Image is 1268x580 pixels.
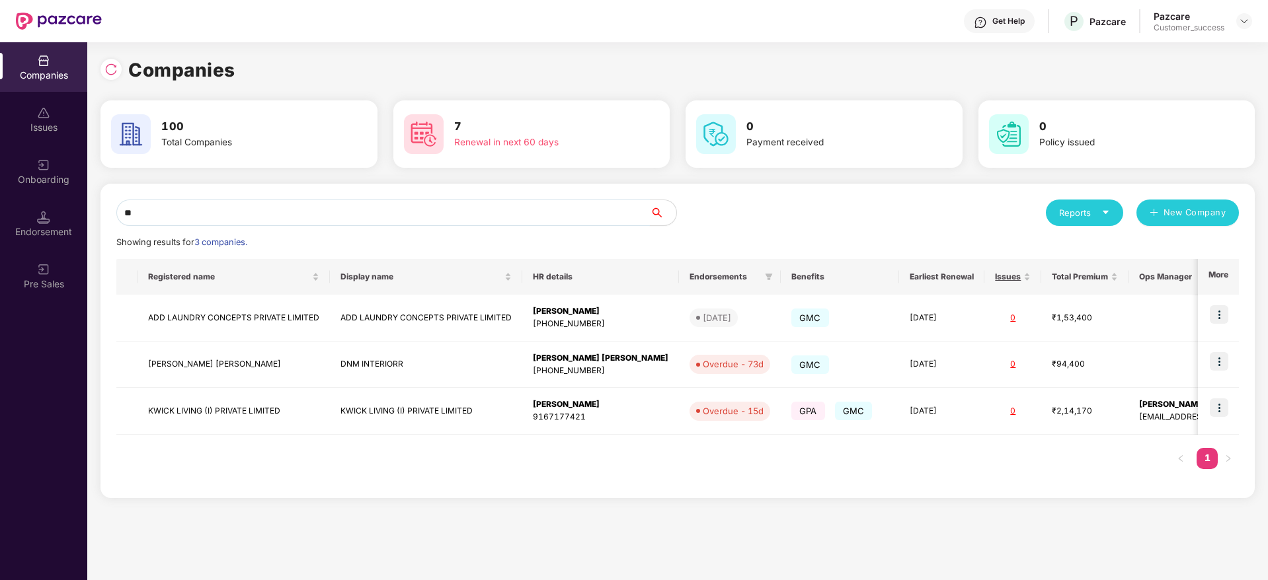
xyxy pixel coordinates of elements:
[696,114,736,154] img: svg+xml;base64,PHN2ZyB4bWxucz0iaHR0cDovL3d3dy53My5vcmcvMjAwMC9zdmciIHdpZHRoPSI2MCIgaGVpZ2h0PSI2MC...
[1177,454,1185,462] span: left
[791,308,829,327] span: GMC
[649,199,677,226] button: search
[138,295,330,342] td: ADD LAUNDRY CONCEPTS PRIVATE LIMITED
[899,259,984,295] th: Earliest Renewal
[533,411,668,423] div: 9167177421
[1090,15,1126,28] div: Pazcare
[128,55,235,85] h1: Companies
[791,355,829,374] span: GMC
[37,106,50,120] img: svg+xml;base64,PHN2ZyBpZD0iSXNzdWVzX2Rpc2FibGVkIiB4bWxucz0iaHR0cDovL3d3dy53My5vcmcvMjAwMC9zdmciIH...
[1170,448,1191,469] button: left
[1218,448,1239,469] button: right
[116,237,247,247] span: Showing results for
[1150,208,1158,219] span: plus
[1052,405,1118,417] div: ₹2,14,170
[746,118,913,135] h3: 0
[330,259,522,295] th: Display name
[148,272,309,282] span: Registered name
[649,207,676,218] span: search
[340,272,502,282] span: Display name
[1041,259,1129,295] th: Total Premium
[533,365,668,377] div: [PHONE_NUMBER]
[1154,10,1224,22] div: Pazcare
[1197,448,1218,468] a: 1
[1070,13,1078,29] span: P
[161,118,328,135] h3: 100
[111,114,151,154] img: svg+xml;base64,PHN2ZyB4bWxucz0iaHR0cDovL3d3dy53My5vcmcvMjAwMC9zdmciIHdpZHRoPSI2MCIgaGVpZ2h0PSI2MC...
[1224,454,1232,462] span: right
[703,404,764,417] div: Overdue - 15d
[703,311,731,324] div: [DATE]
[1198,259,1239,295] th: More
[992,16,1025,26] div: Get Help
[1210,305,1228,324] img: icon
[104,63,118,76] img: svg+xml;base64,PHN2ZyBpZD0iUmVsb2FkLTMyeDMyIiB4bWxucz0iaHR0cDovL3d3dy53My5vcmcvMjAwMC9zdmciIHdpZH...
[161,135,328,150] div: Total Companies
[835,402,873,420] span: GMC
[1101,208,1110,217] span: caret-down
[37,54,50,67] img: svg+xml;base64,PHN2ZyBpZD0iQ29tcGFuaWVzIiB4bWxucz0iaHR0cDovL3d3dy53My5vcmcvMjAwMC9zdmciIHdpZHRoPS...
[984,259,1041,295] th: Issues
[1197,448,1218,469] li: 1
[454,135,621,150] div: Renewal in next 60 days
[995,272,1021,282] span: Issues
[1052,312,1118,324] div: ₹1,53,400
[138,259,330,295] th: Registered name
[37,263,50,276] img: svg+xml;base64,PHN2ZyB3aWR0aD0iMjAiIGhlaWdodD0iMjAiIHZpZXdCb3g9IjAgMCAyMCAyMCIgZmlsbD0ibm9uZSIgeG...
[533,305,668,318] div: [PERSON_NAME]
[194,237,247,247] span: 3 companies.
[746,135,913,150] div: Payment received
[330,295,522,342] td: ADD LAUNDRY CONCEPTS PRIVATE LIMITED
[762,269,775,285] span: filter
[1210,352,1228,371] img: icon
[899,388,984,435] td: [DATE]
[899,342,984,388] td: [DATE]
[1210,398,1228,417] img: icon
[138,342,330,388] td: [PERSON_NAME] [PERSON_NAME]
[1052,272,1108,282] span: Total Premium
[533,352,668,365] div: [PERSON_NAME] [PERSON_NAME]
[995,358,1031,371] div: 0
[1136,199,1239,226] button: plusNew Company
[138,388,330,435] td: KWICK LIVING (I) PRIVATE LIMITED
[703,357,764,371] div: Overdue - 73d
[37,159,50,172] img: svg+xml;base64,PHN2ZyB3aWR0aD0iMjAiIGhlaWdodD0iMjAiIHZpZXdCb3g9IjAgMCAyMCAyMCIgZmlsbD0ibm9uZSIgeG...
[1059,206,1110,219] div: Reports
[1154,22,1224,33] div: Customer_success
[1239,16,1249,26] img: svg+xml;base64,PHN2ZyBpZD0iRHJvcGRvd24tMzJ4MzIiIHhtbG5zPSJodHRwOi8vd3d3LnczLm9yZy8yMDAwL3N2ZyIgd2...
[533,318,668,330] div: [PHONE_NUMBER]
[454,118,621,135] h3: 7
[533,398,668,411] div: [PERSON_NAME]
[1039,118,1206,135] h3: 0
[989,114,1029,154] img: svg+xml;base64,PHN2ZyB4bWxucz0iaHR0cDovL3d3dy53My5vcmcvMjAwMC9zdmciIHdpZHRoPSI2MCIgaGVpZ2h0PSI2MC...
[330,388,522,435] td: KWICK LIVING (I) PRIVATE LIMITED
[791,402,825,420] span: GPA
[37,211,50,224] img: svg+xml;base64,PHN2ZyB3aWR0aD0iMTQuNSIgaGVpZ2h0PSIxNC41IiB2aWV3Qm94PSIwIDAgMTYgMTYiIGZpbGw9Im5vbm...
[404,114,444,154] img: svg+xml;base64,PHN2ZyB4bWxucz0iaHR0cDovL3d3dy53My5vcmcvMjAwMC9zdmciIHdpZHRoPSI2MCIgaGVpZ2h0PSI2MC...
[1039,135,1206,150] div: Policy issued
[995,405,1031,417] div: 0
[974,16,987,29] img: svg+xml;base64,PHN2ZyBpZD0iSGVscC0zMngzMiIgeG1sbnM9Imh0dHA6Ly93d3cudzMub3JnLzIwMDAvc3ZnIiB3aWR0aD...
[522,259,679,295] th: HR details
[899,295,984,342] td: [DATE]
[995,312,1031,324] div: 0
[1164,206,1226,219] span: New Company
[765,273,773,281] span: filter
[1052,358,1118,371] div: ₹94,400
[1218,448,1239,469] li: Next Page
[16,13,102,30] img: New Pazcare Logo
[330,342,522,388] td: DNM INTERIORR
[690,272,760,282] span: Endorsements
[781,259,899,295] th: Benefits
[1170,448,1191,469] li: Previous Page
